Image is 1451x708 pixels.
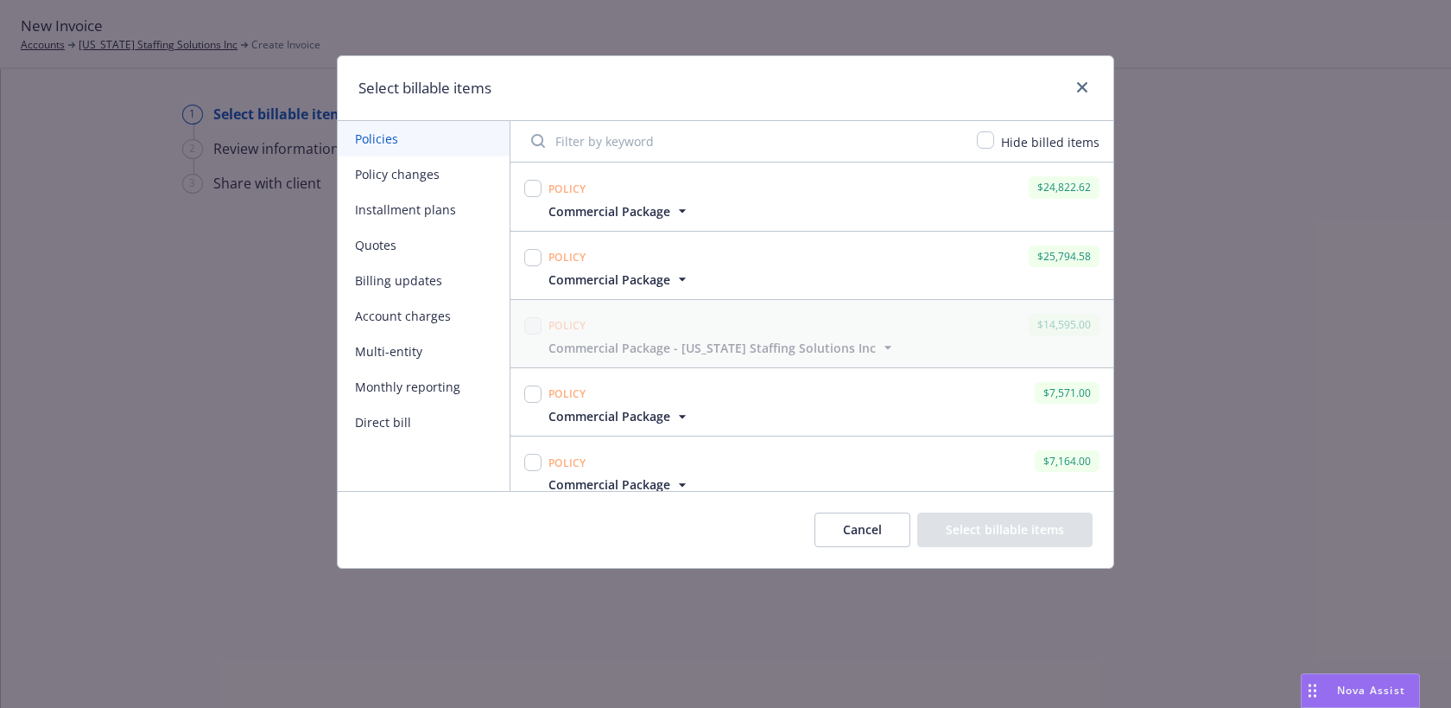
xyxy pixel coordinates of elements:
div: $7,164.00 [1035,450,1099,472]
a: close [1072,77,1093,98]
button: Account charges [338,298,510,334]
button: Direct bill [338,405,510,440]
button: Nova Assist [1301,673,1420,708]
button: Billing updates [338,263,510,298]
button: Commercial Package [548,475,691,494]
span: Commercial Package [548,475,670,494]
button: Policies [338,121,510,156]
button: Policy changes [338,156,510,192]
button: Commercial Package [548,407,691,425]
span: Commercial Package [548,271,670,289]
button: Commercial Package [548,271,691,289]
div: $7,571.00 [1035,382,1099,404]
button: Cancel [814,513,910,547]
span: Hide billed items [1001,134,1099,150]
button: Multi-entity [338,334,510,369]
button: Quotes [338,227,510,263]
button: Installment plans [338,192,510,227]
span: Commercial Package - [US_STATE] Staffing Solutions Inc [548,339,876,357]
span: Policy [548,318,586,333]
span: Commercial Package [548,407,670,425]
span: Policy [548,250,586,265]
div: Drag to move [1302,674,1323,707]
span: Policy [548,456,586,470]
input: Filter by keyword [521,124,966,158]
h1: Select billable items [358,77,491,99]
button: Monthly reporting [338,369,510,405]
button: Commercial Package - [US_STATE] Staffing Solutions Inc [548,339,897,357]
div: $14,595.00 [1029,314,1099,335]
div: $25,794.58 [1029,246,1099,267]
span: Policy [548,386,586,401]
div: $24,822.62 [1029,176,1099,198]
button: Commercial Package [548,202,691,220]
span: Nova Assist [1337,683,1405,698]
span: Commercial Package [548,202,670,220]
span: Policy [548,182,586,196]
span: Policy$14,595.00Commercial Package - [US_STATE] Staffing Solutions Inc [510,300,1113,367]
